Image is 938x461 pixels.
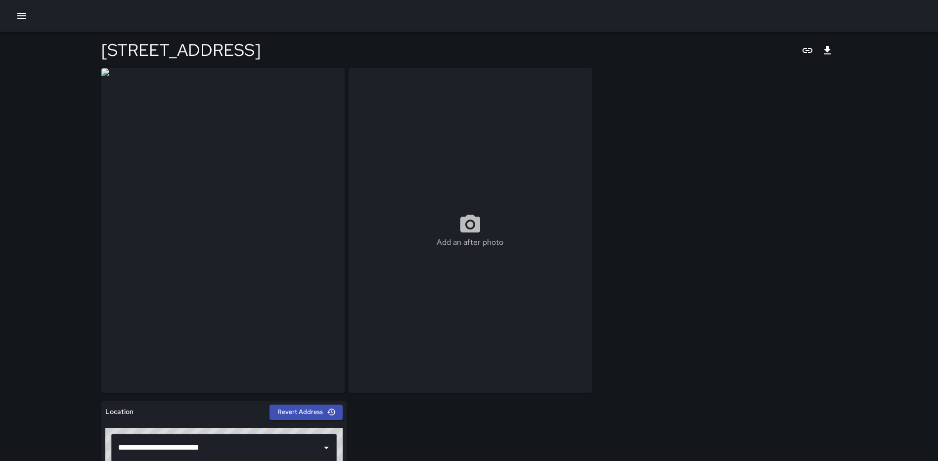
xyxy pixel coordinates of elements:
[817,41,837,60] button: Export
[101,68,345,393] img: request_images%2F462a5de0-a39d-11f0-bb51-db7e005f8803
[105,407,134,417] h6: Location
[319,441,333,455] button: Open
[101,40,261,60] h4: [STREET_ADDRESS]
[798,41,817,60] button: Copy link
[437,236,503,248] p: Add an after photo
[269,405,343,420] button: Revert Address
